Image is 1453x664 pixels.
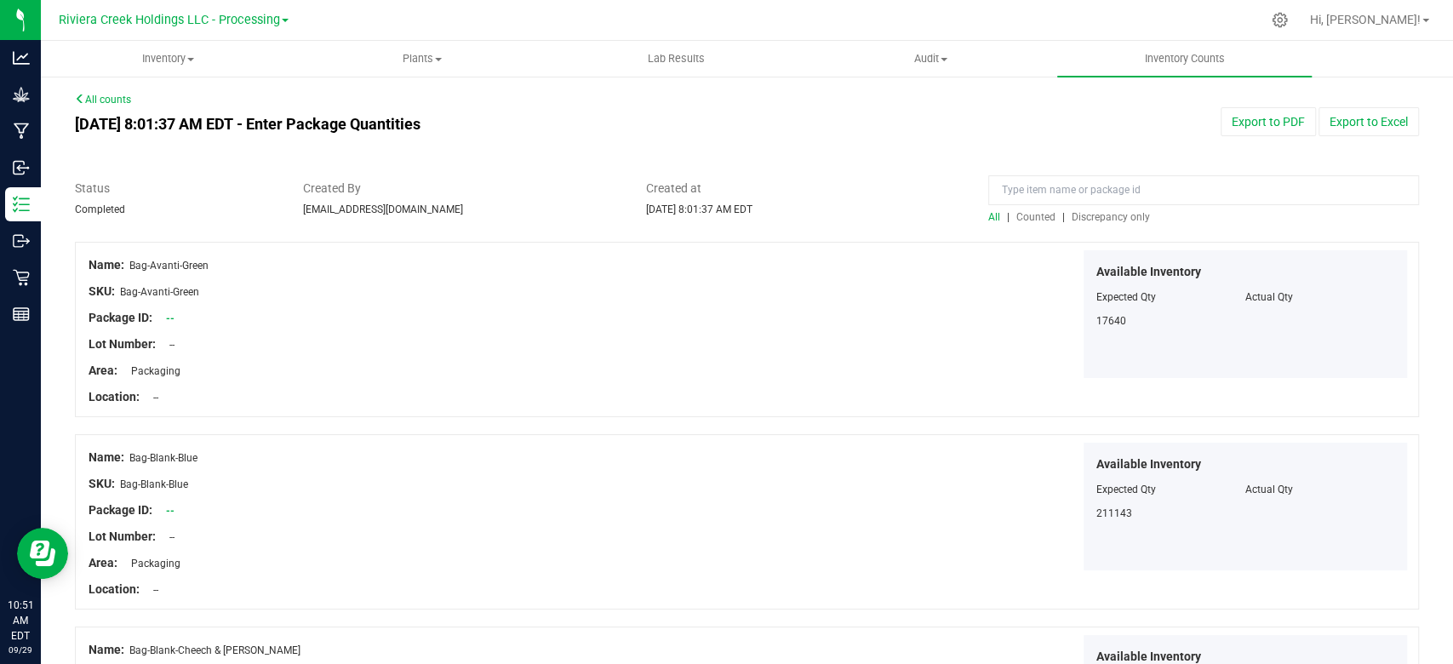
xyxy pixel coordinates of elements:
[303,203,463,215] span: [EMAIL_ADDRESS][DOMAIN_NAME]
[13,159,30,176] inline-svg: Inbound
[13,232,30,249] inline-svg: Outbound
[166,505,174,517] a: --
[75,94,131,106] a: All counts
[89,390,140,404] span: Location:
[303,180,620,197] span: Created By
[89,556,117,570] span: Area:
[1319,107,1419,136] button: Export to Excel
[75,116,849,133] h4: [DATE] 8:01:37 AM EDT - Enter Package Quantities
[988,211,1007,223] a: All
[42,51,295,66] span: Inventory
[120,286,199,298] span: Bag-Avanti-Green
[1007,211,1010,223] span: |
[89,477,115,490] span: SKU:
[123,558,180,570] span: Packaging
[89,337,156,351] span: Lot Number:
[1057,41,1312,77] a: Inventory Counts
[1067,211,1150,223] a: Discrepancy only
[1221,107,1316,136] button: Export to PDF
[89,284,115,298] span: SKU:
[295,41,550,77] a: Plants
[89,529,156,543] span: Lot Number:
[1096,484,1156,495] span: Expected Qty
[1072,211,1150,223] span: Discrepancy only
[1310,13,1421,26] span: Hi, [PERSON_NAME]!
[1096,315,1126,327] span: 17640
[1016,211,1055,223] span: Counted
[13,123,30,140] inline-svg: Manufacturing
[1122,51,1248,66] span: Inventory Counts
[804,51,1057,66] span: Audit
[13,49,30,66] inline-svg: Analytics
[161,339,174,351] span: --
[89,643,124,656] span: Name:
[1096,455,1201,473] span: Available Inventory
[129,644,300,656] span: Bag-Blank-Cheech & [PERSON_NAME]
[59,13,280,27] span: Riviera Creek Holdings LLC - Processing
[145,392,158,404] span: --
[129,452,197,464] span: Bag-Blank-Blue
[89,363,117,377] span: Area:
[645,203,752,215] span: [DATE] 8:01:37 AM EDT
[13,306,30,323] inline-svg: Reports
[1062,211,1065,223] span: |
[89,582,140,596] span: Location:
[645,180,962,197] span: Created at
[41,41,295,77] a: Inventory
[123,365,180,377] span: Packaging
[17,528,68,579] iframe: Resource center
[145,584,158,596] span: --
[89,311,152,324] span: Package ID:
[1245,484,1293,495] span: Actual Qty
[166,312,174,324] a: --
[89,503,152,517] span: Package ID:
[296,51,549,66] span: Plants
[161,531,174,543] span: --
[1096,263,1201,281] span: Available Inventory
[1096,507,1132,519] span: 211143
[13,196,30,213] inline-svg: Inventory
[625,51,728,66] span: Lab Results
[89,258,124,272] span: Name:
[1245,291,1293,303] span: Actual Qty
[75,203,125,215] span: Completed
[988,211,1000,223] span: All
[8,598,33,644] p: 10:51 AM EDT
[8,644,33,656] p: 09/29
[89,450,124,464] span: Name:
[804,41,1058,77] a: Audit
[129,260,209,272] span: Bag-Avanti-Green
[549,41,804,77] a: Lab Results
[988,175,1419,205] input: Type item name or package id
[1012,211,1062,223] a: Counted
[75,180,277,197] span: Status
[120,478,188,490] span: Bag-Blank-Blue
[13,269,30,286] inline-svg: Retail
[1096,291,1156,303] span: Expected Qty
[13,86,30,103] inline-svg: Grow
[1269,12,1290,28] div: Manage settings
